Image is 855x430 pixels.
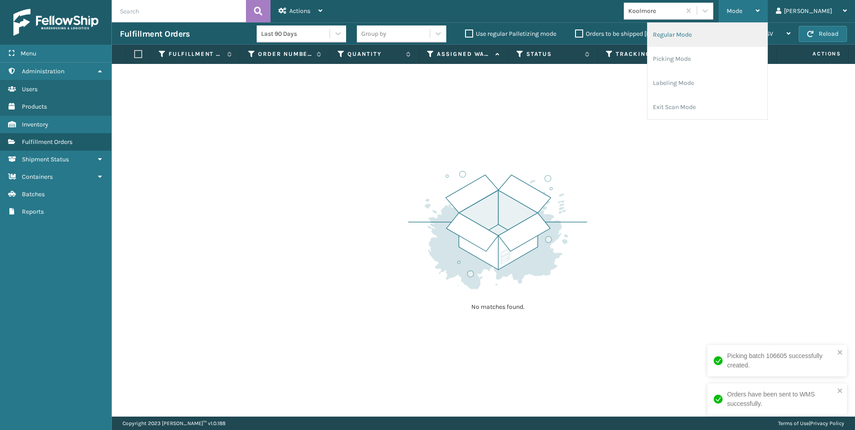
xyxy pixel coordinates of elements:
label: Order Number [258,50,312,58]
span: Inventory [22,121,48,128]
div: Group by [361,29,386,38]
span: Menu [21,50,36,57]
div: Orders have been sent to WMS successfully. [727,390,834,409]
label: Use regular Palletizing mode [465,30,556,38]
span: Actions [289,7,310,15]
div: Last 90 Days [261,29,330,38]
span: Mode [727,7,742,15]
label: Fulfillment Order Id [169,50,223,58]
label: Status [526,50,580,58]
p: Copyright 2023 [PERSON_NAME]™ v 1.0.188 [123,417,225,430]
li: Labeling Mode [648,71,767,95]
span: Administration [22,67,64,75]
h3: Fulfillment Orders [120,29,190,39]
li: Exit Scan Mode [648,95,767,119]
img: logo [13,9,98,36]
label: Assigned Warehouse [437,50,491,58]
li: Picking Mode [648,47,767,71]
button: Reload [799,26,847,42]
span: Containers [22,173,53,181]
span: Actions [784,46,847,61]
button: close [837,349,843,357]
span: Users [22,85,38,93]
span: Reports [22,208,44,215]
label: Quantity [347,50,402,58]
div: Koolmore [628,6,681,16]
button: close [837,387,843,396]
div: Picking batch 106605 successfully created. [727,351,834,370]
span: Fulfillment Orders [22,138,72,146]
label: Tracking Number [616,50,670,58]
span: Shipment Status [22,156,69,163]
span: Batches [22,190,45,198]
li: Regular Mode [648,23,767,47]
span: Products [22,103,47,110]
label: Orders to be shipped [DATE] [575,30,662,38]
